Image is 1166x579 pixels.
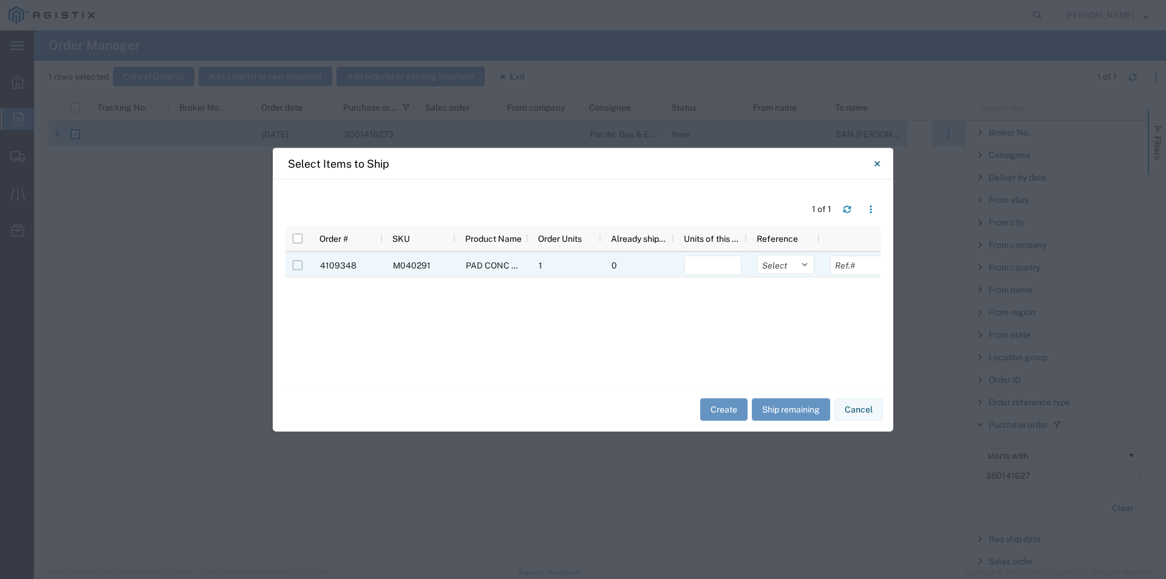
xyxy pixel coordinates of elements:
[465,233,522,243] span: Product Name
[752,399,830,421] button: Ship remaining
[865,151,889,176] button: Close
[288,156,389,172] h4: Select Items to Ship
[612,260,617,270] span: 0
[837,199,857,219] button: Refresh table
[538,233,582,243] span: Order Units
[684,233,742,243] span: Units of this shipment
[466,260,631,270] span: PAD CONC 61" X 80" 75 TO 225KVA LOOP
[834,399,883,421] button: Cancel
[320,260,356,270] span: 4109348
[830,255,887,275] input: Ref.#
[393,260,431,270] span: M040291
[539,260,542,270] span: 1
[757,233,798,243] span: Reference
[319,233,348,243] span: Order #
[611,233,669,243] span: Already shipped
[392,233,410,243] span: SKU
[700,399,748,421] button: Create
[812,203,833,216] div: 1 of 1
